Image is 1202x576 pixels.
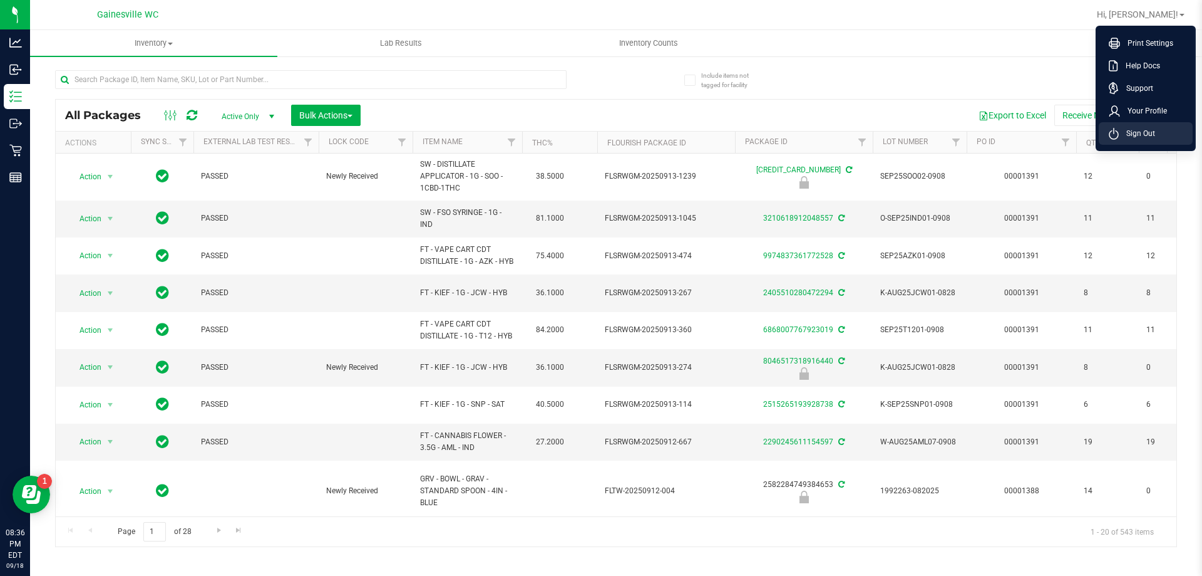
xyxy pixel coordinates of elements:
a: Filter [173,132,193,153]
button: Export to Excel [970,105,1054,126]
span: SEP25AZK01-0908 [880,250,959,262]
span: PASSED [201,287,311,299]
span: Action [68,285,102,302]
a: Go to the next page [210,522,228,539]
a: Lot Number [883,137,928,146]
inline-svg: Analytics [9,36,22,49]
span: FLSRWGM-20250913-1239 [605,170,727,182]
span: FT - KIEF - 1G - JCW - HYB [420,362,515,374]
a: THC% [532,139,553,147]
span: FLSRWGM-20250913-114 [605,399,727,411]
span: 6 [1146,399,1194,411]
span: 40.5000 [530,395,570,414]
span: Newly Received [326,485,405,497]
span: 8 [1146,287,1194,299]
span: Action [68,483,102,500]
span: FLSRWGM-20250913-274 [605,362,727,374]
div: Newly Received [733,176,875,189]
span: select [103,483,118,500]
span: In Sync [156,433,169,451]
span: PASSED [201,362,311,374]
a: Lab Results [277,30,525,56]
span: Page of 28 [107,522,202,542]
span: PASSED [201,324,311,336]
span: Action [68,210,102,228]
span: Action [68,168,102,186]
span: 38.5000 [530,167,570,186]
span: Newly Received [326,362,405,374]
span: FLSRWGM-20250913-474 [605,250,727,262]
a: 00001388 [1004,486,1039,495]
a: [CREDIT_CARD_NUMBER] [756,165,841,174]
button: Receive Non-Cannabis [1054,105,1158,126]
a: 00001391 [1004,172,1039,181]
span: K-AUG25JCW01-0828 [880,362,959,374]
a: 3210618912048557 [763,214,833,223]
span: select [103,322,118,339]
span: 11 [1146,324,1194,336]
span: PASSED [201,436,311,448]
span: Inventory [30,38,277,49]
span: Inventory Counts [602,38,695,49]
span: 1 - 20 of 543 items [1081,522,1164,541]
a: Filter [1056,132,1076,153]
span: In Sync [156,482,169,500]
span: In Sync [156,321,169,338]
a: 2405510280472294 [763,288,833,297]
span: select [103,396,118,414]
inline-svg: Reports [9,171,22,184]
a: Go to the last page [230,522,248,539]
span: O-SEP25IND01-0908 [880,212,959,224]
span: SEP25T1201-0908 [880,324,959,336]
span: Newly Received [326,170,405,182]
span: Support [1119,82,1153,95]
span: PASSED [201,399,311,411]
a: Sync Status [141,137,189,146]
span: 11 [1084,212,1131,224]
span: Sync from Compliance System [836,214,845,223]
a: Filter [501,132,522,153]
a: Package ID [745,137,788,146]
span: FLSRWGM-20250912-667 [605,436,727,448]
span: Sync from Compliance System [844,165,852,174]
p: 08:36 PM EDT [6,527,24,561]
span: SEP25SOO02-0908 [880,170,959,182]
span: In Sync [156,247,169,264]
span: Action [68,247,102,264]
span: Sync from Compliance System [836,357,845,365]
span: FT - KIEF - 1G - SNP - SAT [420,399,515,411]
span: PASSED [201,170,311,182]
span: 19 [1084,436,1131,448]
div: Actions [65,139,126,147]
button: Bulk Actions [291,105,361,126]
div: Newly Received [733,367,875,380]
a: 2515265193928738 [763,400,833,409]
span: Gainesville WC [97,9,158,20]
span: Bulk Actions [299,110,352,120]
iframe: Resource center unread badge [37,474,52,489]
input: Search Package ID, Item Name, SKU, Lot or Part Number... [55,70,567,89]
span: select [103,247,118,264]
a: Inventory Counts [525,30,772,56]
a: Lock Code [329,137,369,146]
span: FLSRWGM-20250913-1045 [605,212,727,224]
span: Your Profile [1120,105,1167,117]
span: Print Settings [1120,37,1173,50]
span: Action [68,433,102,451]
span: Sync from Compliance System [836,251,845,260]
span: 0 [1146,170,1194,182]
span: FT - CANNABIS FLOWER - 3.5G - AML - IND [420,430,515,454]
span: select [103,359,118,376]
span: 12 [1084,250,1131,262]
span: 8 [1084,362,1131,374]
span: In Sync [156,284,169,301]
a: 2290245611154597 [763,437,833,446]
span: K-SEP25SNP01-0908 [880,399,959,411]
span: 8 [1084,287,1131,299]
inline-svg: Outbound [9,117,22,130]
span: 11 [1084,324,1131,336]
span: GRV - BOWL - GRAV - STANDARD SPOON - 4IN - BLUE [420,473,515,510]
a: Qty [1086,139,1100,147]
inline-svg: Inbound [9,63,22,76]
a: 00001391 [1004,325,1039,334]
